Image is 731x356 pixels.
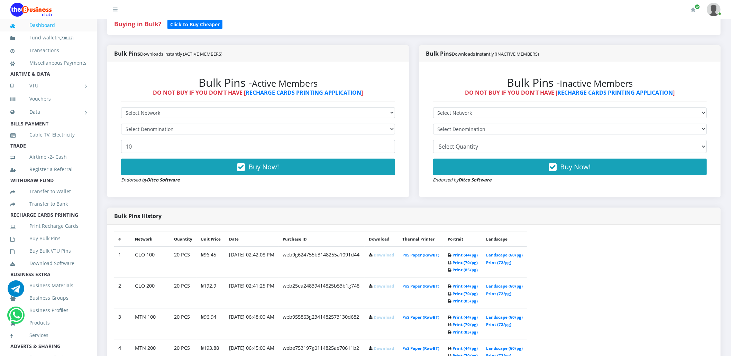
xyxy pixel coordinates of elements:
span: Renew/Upgrade Subscription [695,4,700,9]
a: Download [374,315,394,320]
a: Print (70/pg) [453,291,478,296]
strong: DO NOT BUY IF YOU DON'T HAVE [ ] [153,89,363,96]
td: 3 [114,309,131,340]
th: # [114,232,131,246]
small: Inactive Members [560,77,633,90]
a: Print (72/pg) [486,260,511,265]
td: [DATE] 02:42:08 PM [225,246,278,278]
a: Print (70/pg) [453,260,478,265]
button: Buy Now! [433,159,707,175]
a: Airtime -2- Cash [10,149,86,165]
td: web9g624755b3148255a1091d44 [278,246,365,278]
b: Click to Buy Cheaper [170,21,220,28]
a: Transactions [10,43,86,58]
small: Downloads instantly (INACTIVE MEMBERS) [452,51,539,57]
i: Renew/Upgrade Subscription [691,7,696,12]
td: web25ea24839414825b53b1g748 [278,278,365,309]
td: 1 [114,246,131,278]
a: Print (72/pg) [486,322,511,327]
span: Buy Now! [248,162,279,171]
small: [ ] [56,35,74,40]
strong: Bulk Pins [114,50,222,57]
a: RECHARGE CARDS PRINTING APPLICATION [558,89,673,96]
a: Print Recharge Cards [10,218,86,234]
strong: Ditco Software [147,177,180,183]
a: Landscape (60/pg) [486,252,523,257]
td: 20 PCS [170,246,197,278]
a: Print (44/pg) [453,252,478,257]
td: GLO 200 [131,278,170,309]
a: Print (85/pg) [453,298,478,303]
td: [DATE] 02:41:25 PM [225,278,278,309]
a: Buy Bulk VTU Pins [10,243,86,259]
th: Network [131,232,170,246]
a: PoS Paper (RawBT) [402,315,439,320]
a: Print (85/pg) [453,267,478,272]
th: Download [365,232,398,246]
td: web955863g2341482573130d682 [278,309,365,340]
a: Dashboard [10,17,86,33]
small: Active Members [252,77,318,90]
a: Print (70/pg) [453,322,478,327]
a: Business Profiles [10,302,86,318]
a: Print (72/pg) [486,291,511,296]
a: Business Materials [10,278,86,293]
strong: DO NOT BUY IF YOU DON'T HAVE [ ] [465,89,675,96]
th: Purchase ID [278,232,365,246]
a: Transfer to Bank [10,196,86,212]
a: Data [10,103,86,121]
td: [DATE] 06:48:00 AM [225,309,278,340]
a: VTU [10,77,86,94]
td: GLO 100 [131,246,170,278]
small: Endorsed by [121,177,180,183]
a: PoS Paper (RawBT) [402,346,439,351]
a: Buy Bulk Pins [10,231,86,246]
a: Landscape (60/pg) [486,315,523,320]
td: 2 [114,278,131,309]
h2: Bulk Pins - [121,76,395,89]
a: RECHARGE CARDS PRINTING APPLICATION [246,89,361,96]
th: Thermal Printer [398,232,444,246]
a: Miscellaneous Payments [10,55,86,71]
small: Downloads instantly (ACTIVE MEMBERS) [140,51,222,57]
td: 20 PCS [170,309,197,340]
a: Vouchers [10,91,86,107]
td: ₦96.94 [197,309,225,340]
a: Print (44/pg) [453,283,478,289]
th: Date [225,232,278,246]
input: Enter Quantity [121,140,395,153]
th: Quantity [170,232,197,246]
a: Download [374,283,394,289]
strong: Buying in Bulk? [114,20,161,28]
strong: Ditco Software [459,177,492,183]
a: Register a Referral [10,161,86,177]
a: Services [10,327,86,343]
strong: Bulk Pins History [114,212,162,220]
img: User [707,3,721,16]
a: Chat for support [9,312,23,324]
a: Landscape (60/pg) [486,346,523,351]
a: PoS Paper (RawBT) [402,283,439,289]
small: Endorsed by [433,177,492,183]
th: Unit Price [197,232,225,246]
a: Click to Buy Cheaper [167,20,222,28]
th: Landscape [482,232,527,246]
a: Transfer to Wallet [10,184,86,199]
span: Buy Now! [560,162,591,171]
h2: Bulk Pins - [433,76,707,89]
a: Products [10,315,86,331]
a: Business Groups [10,290,86,306]
td: MTN 100 [131,309,170,340]
img: Logo [10,3,52,17]
b: 1,738.22 [58,35,72,40]
a: Download [374,346,394,351]
a: Download [374,252,394,257]
td: ₦192.9 [197,278,225,309]
a: Print (85/pg) [453,329,478,335]
a: Landscape (60/pg) [486,283,523,289]
a: Print (44/pg) [453,315,478,320]
a: Download Software [10,255,86,271]
a: PoS Paper (RawBT) [402,252,439,257]
td: ₦96.45 [197,246,225,278]
strong: Bulk Pins [426,50,539,57]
